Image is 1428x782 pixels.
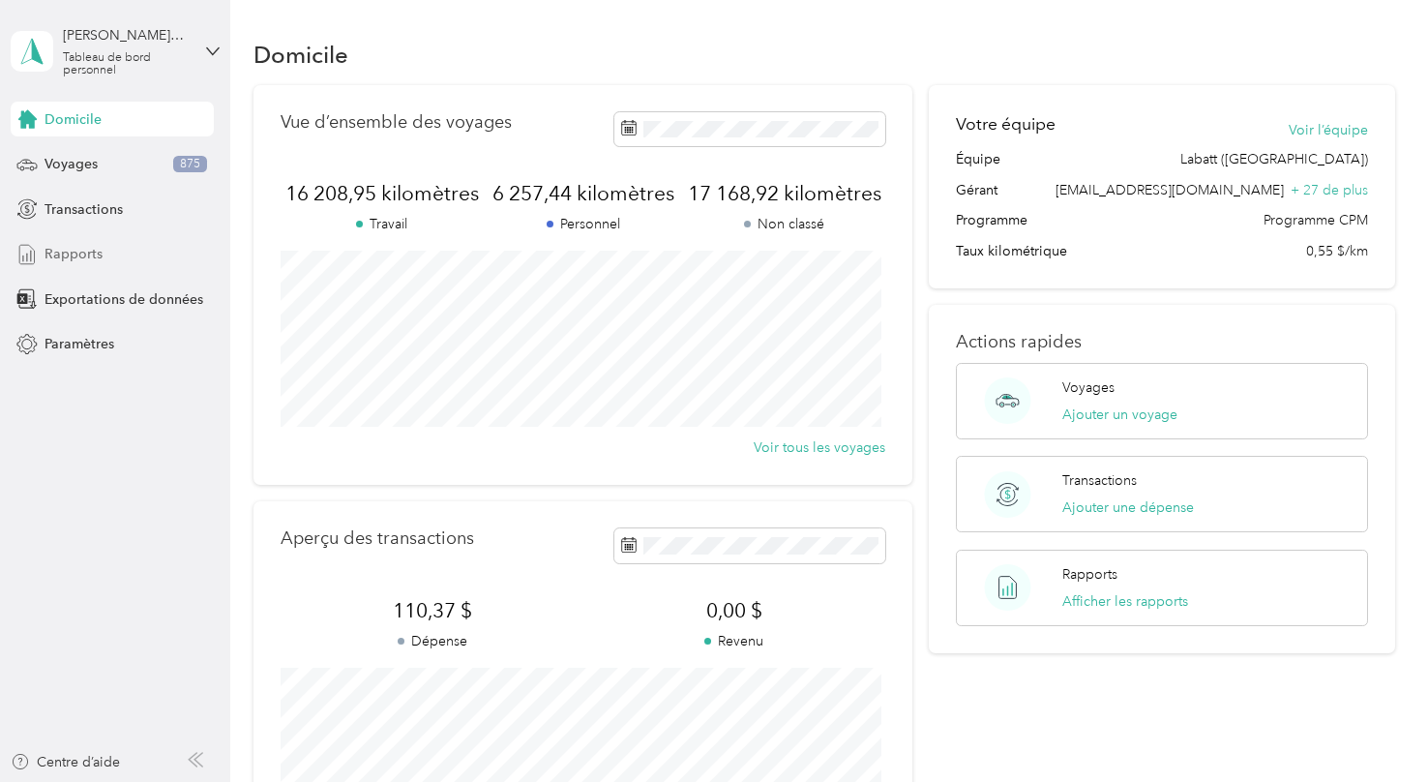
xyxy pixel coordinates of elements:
span: Transactions [45,199,123,220]
font: Personnel [560,214,620,234]
p: Voyages [1062,377,1115,398]
span: Rapports [45,244,103,264]
button: Voir l’équipe [1289,120,1368,140]
span: Exportations de données [45,289,203,310]
span: 110,37 $ [281,597,582,624]
span: Gérant [956,180,997,200]
span: 0,00 $ [583,597,885,624]
div: [PERSON_NAME][EMAIL_ADDRESS][DOMAIN_NAME] [63,25,184,45]
span: Équipe [956,149,1000,169]
button: Afficher les rapports [1062,591,1188,612]
button: Centre d’aide [11,752,120,772]
span: [EMAIL_ADDRESS][DOMAIN_NAME] [1056,182,1284,198]
span: Paramètres [45,334,114,354]
font: Non classé [758,214,824,234]
span: Labatt ([GEOGRAPHIC_DATA]) [1180,149,1368,169]
p: Vue d’ensemble des voyages [281,112,512,133]
span: + 27 de plus [1291,182,1368,198]
span: Programme CPM [1264,210,1368,230]
p: Transactions [1062,470,1137,491]
iframe: Everlance-gr Chat Button Frame [1320,674,1428,782]
p: Aperçu des transactions [281,528,474,549]
span: Taux kilométrique [956,241,1067,261]
p: Actions rapides [956,332,1367,352]
font: Centre d’aide [37,752,120,772]
span: Domicile [45,109,102,130]
span: 0,55 $/km [1306,241,1368,261]
span: Voyages [45,154,98,174]
button: Voir tous les voyages [754,437,885,458]
h2: Votre équipe [956,112,1056,136]
div: Tableau de bord personnel [63,52,199,76]
button: Ajouter un voyage [1062,405,1177,425]
span: Programme [956,210,1027,230]
font: Dépense [411,631,467,651]
button: Ajouter une dépense [1062,497,1194,518]
span: 875 [173,156,207,173]
span: 6 257,44 kilomètres [483,180,684,207]
span: 16 208,95 kilomètres [281,180,482,207]
h1: Domicile [253,45,348,65]
p: Rapports [1062,564,1117,585]
span: 17 168,92 kilomètres [684,180,885,207]
font: Revenu [718,631,763,651]
font: Travail [370,214,407,234]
